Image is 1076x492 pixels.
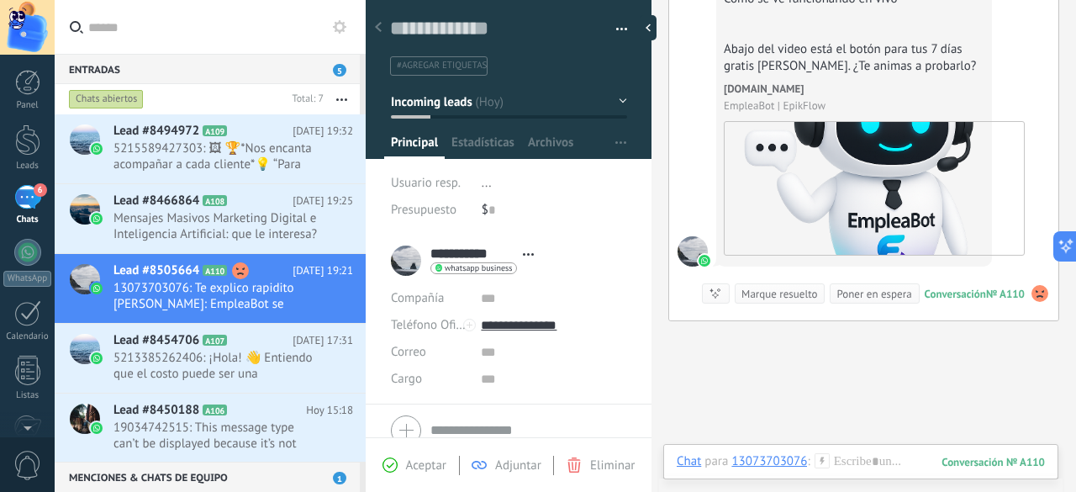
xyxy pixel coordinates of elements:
img: waba.svg [91,422,103,434]
span: Correo [391,344,426,360]
div: Total: 7 [286,91,324,108]
a: Lead #8450188 A106 Hoy 15:18 19034742515: This message type can’t be displayed because it’s not s... [55,394,366,463]
span: A106 [203,405,227,415]
div: Entradas [55,54,360,84]
span: 5215589427303: 🖼 🏆*Nos encanta acompañar a cada cliente*💡 “Para vender más, no se trata de trabaj... [113,140,321,172]
div: Abajo del video está el botón para tus 7 días gratis [PERSON_NAME]. ¿Te animas a probarlo? [724,41,984,75]
span: Estadísticas [451,135,514,159]
span: 13073703076: Te explico rapidito [PERSON_NAME]: EmpleaBot se configura con un documento de Word d... [113,280,321,312]
div: Chats abiertos [69,89,144,109]
a: Lead #8494972 A109 [DATE] 19:32 5215589427303: 🖼 🏆*Nos encanta acompañar a cada cliente*💡 “Para v... [55,114,366,183]
span: [DATE] 19:25 [293,193,353,209]
span: [DATE] 17:31 [293,332,353,349]
div: Listas [3,390,52,401]
span: [DATE] 19:32 [293,123,353,140]
span: Lead #8466864 [113,193,199,209]
span: : [807,453,810,470]
span: para [704,453,728,470]
span: Presupuesto [391,202,456,218]
span: A107 [203,335,227,346]
span: A109 [203,125,227,136]
span: Principal [391,135,438,159]
span: Mensajes Masivos Marketing Digital e Inteligencia Artificial: que le interesa? [113,210,321,242]
span: whatsapp business [445,264,512,272]
div: Ocultar [640,15,657,40]
div: Cargo [391,366,468,393]
button: Más [324,84,360,114]
button: Teléfono Oficina [391,312,468,339]
img: waba.svg [91,213,103,225]
span: Lead #8450188 [113,402,199,419]
img: waba.svg [91,352,103,364]
div: Compañía [391,285,468,312]
span: 19034742515: This message type can’t be displayed because it’s not supported yet. [113,420,321,452]
div: Presupuesto [391,197,469,224]
span: Eliminar [590,458,635,473]
span: A108 [203,195,227,206]
span: Cargo [391,373,422,385]
span: 5 [333,64,346,77]
div: 13073703076 [731,453,807,468]
div: Usuario resp. [391,170,469,197]
div: Conversación [925,287,986,301]
span: A110 [203,265,227,276]
span: ... [482,175,492,191]
span: Teléfono Oficina [391,317,478,333]
div: Leads [3,161,52,172]
span: Lead #8494972 [113,123,199,140]
a: [DOMAIN_NAME] [724,82,804,96]
div: Marque resuelto [741,286,817,302]
span: Aceptar [406,458,446,473]
a: Lead #8454706 A107 [DATE] 17:31 5213385262406: ¡Hola! 👋 Entiendo que el costo puede ser una preoc... [55,324,366,393]
span: Lead #8454706 [113,332,199,349]
span: Adjuntar [495,458,541,473]
span: 5213385262406: ¡Hola! 👋 Entiendo que el costo puede ser una preocupación. Si alguna vez decides e... [113,350,321,382]
img: waba.svg [699,255,710,267]
div: WhatsApp [3,271,51,287]
span: [DATE] 19:21 [293,262,353,279]
div: Menciones & Chats de equipo [55,462,360,492]
a: Lead #8466864 A108 [DATE] 19:25 Mensajes Masivos Marketing Digital e Inteligencia Artificial: que... [55,184,366,253]
div: $ [482,197,627,224]
div: Calendario [3,331,52,342]
div: № A110 [986,287,1025,301]
img: waba.svg [91,283,103,294]
span: 13073703076 [678,236,708,267]
div: 110 [941,455,1045,469]
span: Lead #8505664 [113,262,199,279]
button: Correo [391,339,426,366]
span: Archivos [528,135,573,159]
img: waba.svg [91,143,103,155]
div: Panel [3,100,52,111]
span: 1 [333,472,346,484]
span: Hoy 15:18 [306,402,353,419]
span: #agregar etiquetas [397,60,487,71]
a: Lead #8505664 A110 [DATE] 19:21 13073703076: Te explico rapidito [PERSON_NAME]: EmpleaBot se conf... [55,254,366,323]
div: Chats [3,214,52,225]
span: Usuario resp. [391,175,461,191]
span: 6 [34,183,47,197]
span: EmpleaBot | EpikFlow [724,98,1025,114]
div: Poner en espera [836,286,911,302]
